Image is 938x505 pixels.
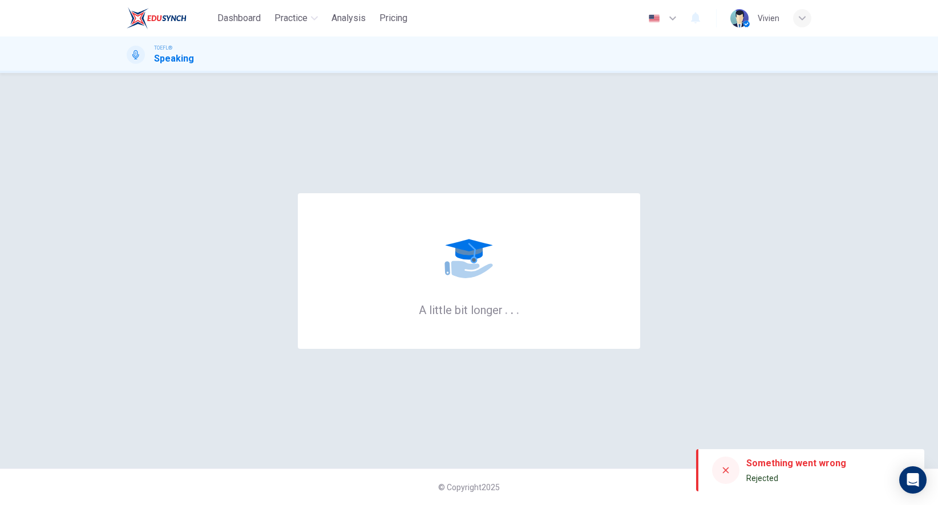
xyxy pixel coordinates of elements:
h6: . [516,299,520,318]
h1: Speaking [154,52,194,66]
h6: A little bit longer [419,302,520,317]
button: Dashboard [213,8,265,28]
img: EduSynch logo [127,7,187,30]
span: Pricing [379,11,407,25]
div: Open Intercom Messenger [899,466,927,494]
span: Rejected [746,474,778,483]
img: Profile picture [730,9,749,27]
span: Dashboard [217,11,261,25]
button: Practice [270,8,322,28]
span: TOEFL® [154,44,172,52]
button: Analysis [327,8,370,28]
div: Vivien [758,11,779,25]
span: Analysis [331,11,366,25]
div: Something went wrong [746,457,846,470]
h6: . [504,299,508,318]
span: © Copyright 2025 [438,483,500,492]
span: Practice [274,11,308,25]
h6: . [510,299,514,318]
button: Pricing [375,8,412,28]
img: en [647,14,661,23]
a: EduSynch logo [127,7,213,30]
